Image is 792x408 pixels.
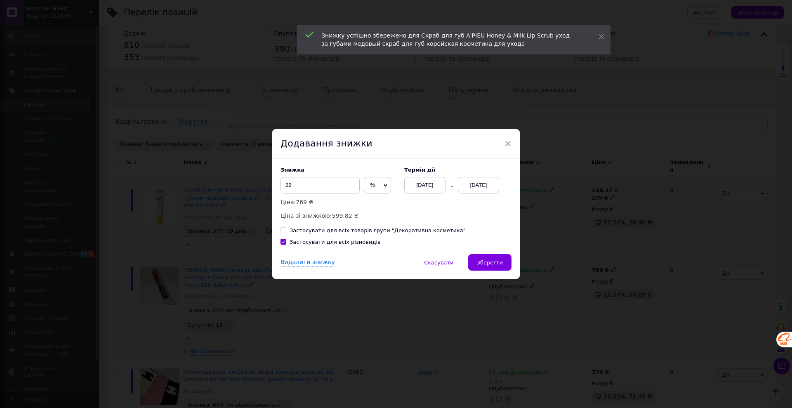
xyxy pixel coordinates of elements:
button: Скасувати [415,254,462,271]
span: Зберегти [477,259,503,266]
div: [DATE] [458,177,499,193]
span: Додавання знижки [280,138,372,149]
div: Застосувати для всіх товарів групи "Декоративна косметика" [290,227,466,234]
div: Застосувати для всіх різновидів [290,238,381,246]
p: Ціна: [280,198,396,207]
span: Знижка [280,167,304,173]
span: Скасувати [424,259,453,266]
div: Видалити знижку [280,258,335,267]
p: Ціна зі знижкою: [280,211,396,220]
input: 0 [280,177,360,193]
button: Зберегти [468,254,511,271]
div: [DATE] [404,177,445,193]
span: % [370,182,375,188]
label: Термін дії [404,167,511,173]
span: 599.82 ₴ [332,212,358,219]
span: 769 ₴ [296,199,313,205]
div: Знижку успішно збережено для Скраб для губ A'PIEU Honey & Milk Lip Scrub уход за губами медовый с... [321,31,578,48]
span: × [504,137,511,151]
